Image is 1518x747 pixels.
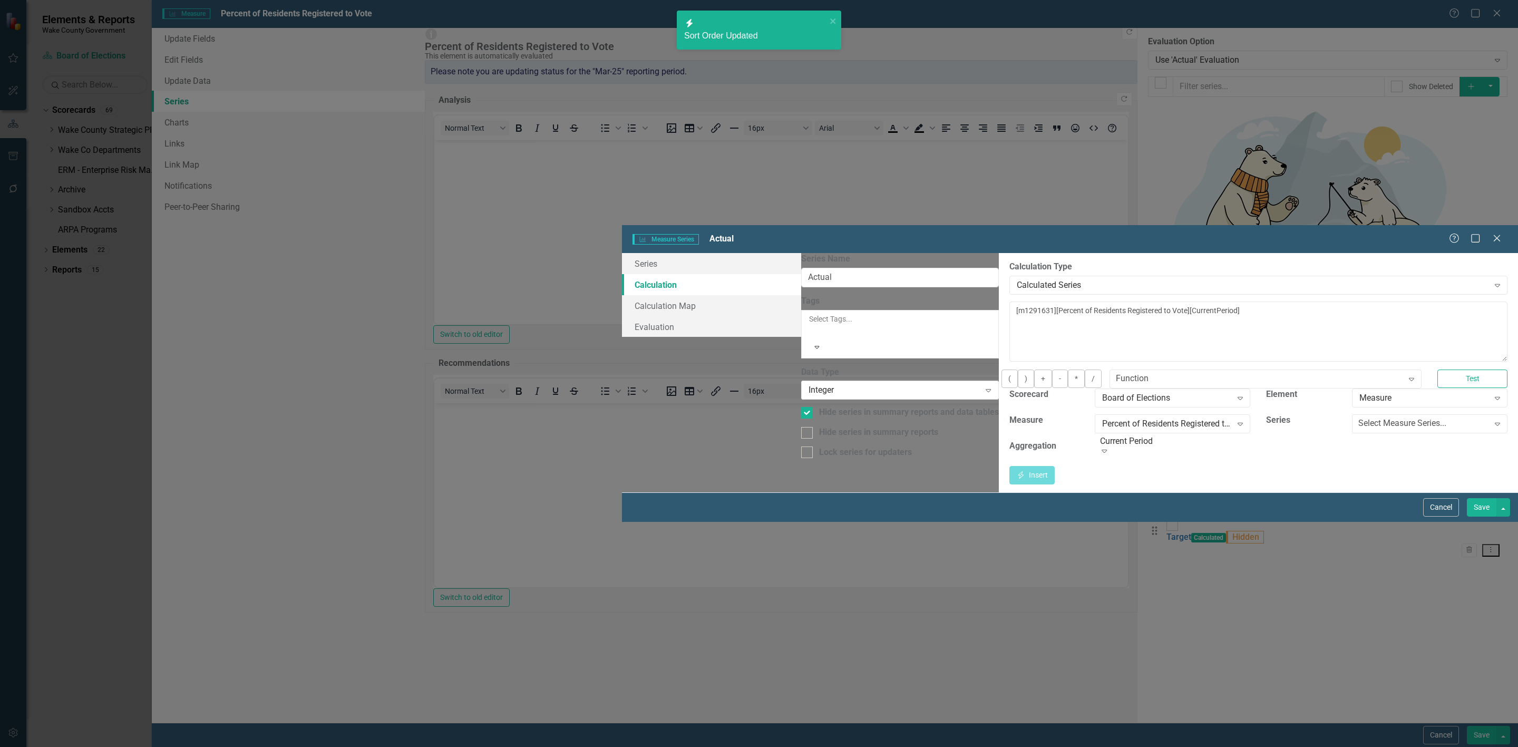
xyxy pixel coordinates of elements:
[1100,435,1251,447] div: Current Period
[622,295,801,316] a: Calculation Map
[1009,414,1043,426] label: Measure
[819,447,912,459] div: Lock series for updaters
[1052,370,1068,388] button: -
[1009,440,1056,452] label: Aggregation
[1358,418,1446,430] div: Select Measure Series...
[1001,370,1018,388] button: (
[632,234,699,245] span: Measure Series
[1423,498,1459,517] button: Cancel
[801,253,999,265] label: Series Name
[1018,370,1034,388] button: )
[1009,302,1507,362] textarea: [m1291631][Percent of Residents Registered to Vote][CurrentPeriod]
[801,295,999,307] label: Tags
[1266,414,1290,426] label: Series
[1266,389,1297,401] label: Element
[1116,373,1149,385] div: Function
[809,314,991,324] div: Select Tags...
[1359,392,1489,404] div: Measure
[819,406,999,419] div: Hide series in summary reports and data tables
[1102,418,1232,430] div: Percent of Residents Registered to Vote
[1009,389,1048,401] label: Scorecard
[622,274,801,295] a: Calculation
[1085,370,1102,388] button: /
[801,366,999,379] label: Data Type
[801,268,999,287] input: Series Name
[1017,279,1489,291] div: Calculated Series
[684,30,826,42] div: Sort Order Updated
[709,234,734,244] span: Actual
[1102,392,1232,404] div: Board of Elections
[1467,498,1496,517] button: Save
[1437,370,1507,388] button: Test
[809,384,980,396] div: Integer
[830,15,837,27] button: close
[1009,261,1507,273] label: Calculation Type
[819,426,938,439] div: Hide series in summary reports
[1009,466,1055,484] button: Insert
[622,253,801,274] a: Series
[622,316,801,337] a: Evaluation
[1034,370,1052,388] button: +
